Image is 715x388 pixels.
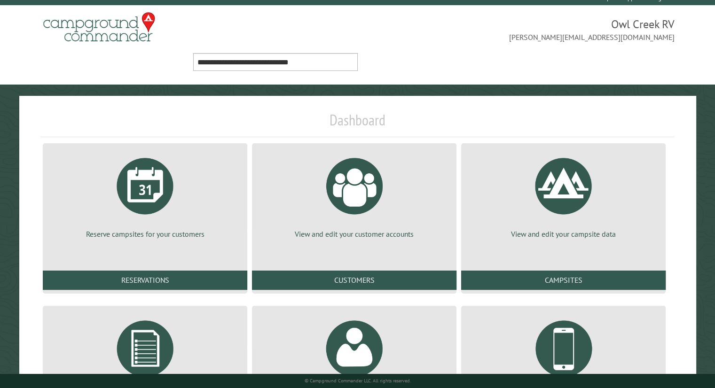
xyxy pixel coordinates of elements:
[252,271,456,289] a: Customers
[472,229,654,239] p: View and edit your campsite data
[263,151,445,239] a: View and edit your customer accounts
[54,229,236,239] p: Reserve campsites for your customers
[358,16,675,43] span: Owl Creek RV [PERSON_NAME][EMAIL_ADDRESS][DOMAIN_NAME]
[40,9,158,46] img: Campground Commander
[461,271,666,289] a: Campsites
[54,151,236,239] a: Reserve campsites for your customers
[43,271,247,289] a: Reservations
[263,229,445,239] p: View and edit your customer accounts
[40,111,675,137] h1: Dashboard
[472,151,654,239] a: View and edit your campsite data
[305,378,411,384] small: © Campground Commander LLC. All rights reserved.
